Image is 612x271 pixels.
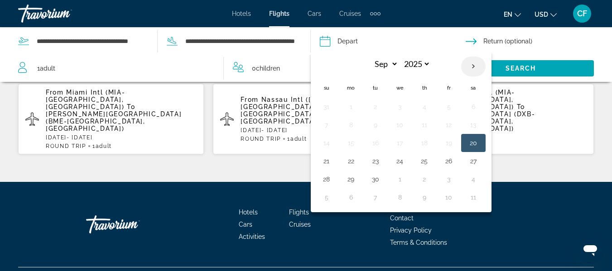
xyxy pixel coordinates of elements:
span: From [46,89,64,96]
span: ROUND TRIP [46,143,86,149]
button: Depart date [320,28,466,55]
button: From Nassau Intl ([GEOGRAPHIC_DATA], [GEOGRAPHIC_DATA]) To Miami Intl (MIA-[GEOGRAPHIC_DATA], [GE... [213,83,399,155]
button: Day 14 [319,137,334,149]
span: Children [256,65,280,72]
a: Contact [390,214,414,222]
span: 1 [287,136,307,142]
span: From [241,96,259,103]
button: Next month [461,56,486,77]
p: [DATE] - [DATE] [241,127,391,133]
a: Cars [308,10,321,17]
button: Day 5 [319,191,334,204]
button: Extra navigation items [370,6,381,21]
a: Travorium [18,2,109,25]
button: Day 25 [417,155,432,167]
a: Travorium [86,211,177,238]
span: Search [506,65,536,72]
button: Day 11 [417,119,432,131]
button: Day 17 [393,137,407,149]
a: Cruises [289,221,311,228]
button: Day 8 [393,191,407,204]
span: To [517,103,525,110]
span: Adult [96,143,112,149]
p: [DATE] - [DATE] [46,134,197,141]
span: 1 [37,62,55,75]
a: Activities [239,233,265,240]
span: en [504,11,512,18]
a: Cars [239,221,252,228]
span: USD [535,11,548,18]
span: Miami Intl (MIA-[GEOGRAPHIC_DATA], [GEOGRAPHIC_DATA]) [46,89,125,110]
button: Day 27 [466,155,481,167]
span: Miami Intl (MIA-[GEOGRAPHIC_DATA], [GEOGRAPHIC_DATA]) [241,103,391,125]
button: Day 4 [466,173,481,185]
span: ROUND TRIP [241,136,281,142]
a: Privacy Policy [390,227,432,234]
span: 1 [92,143,112,149]
a: Cruises [339,10,361,17]
button: Day 1 [344,100,358,113]
button: Day 11 [466,191,481,204]
button: Day 2 [417,173,432,185]
span: 0 [252,62,280,75]
button: Day 22 [344,155,358,167]
iframe: Button to launch messaging window [576,235,605,264]
button: Day 6 [466,100,481,113]
button: Return date [466,28,612,55]
button: Travelers: 1 adult, 0 children [9,55,448,82]
button: Change language [504,8,521,21]
button: Day 16 [368,137,383,149]
a: Hotels [239,209,258,216]
button: Day 10 [442,191,456,204]
button: Day 12 [442,119,456,131]
button: Day 26 [442,155,456,167]
button: Day 21 [319,155,334,167]
button: User Menu [570,4,594,23]
button: Day 15 [344,137,358,149]
span: Adult [290,136,307,142]
a: Flights [289,209,309,216]
p: [DATE] [436,134,587,141]
a: Terms & Conditions [390,239,447,246]
button: Day 7 [368,191,383,204]
button: Day 6 [344,191,358,204]
span: To [127,103,135,110]
span: [PERSON_NAME][GEOGRAPHIC_DATA] (BME-[GEOGRAPHIC_DATA], [GEOGRAPHIC_DATA]) [46,110,182,132]
button: Day 20 [466,137,481,149]
button: Day 2 [368,100,383,113]
span: Adult [40,65,55,72]
button: Day 29 [344,173,358,185]
span: Nassau Intl ([GEOGRAPHIC_DATA], [GEOGRAPHIC_DATA]) [241,96,386,110]
button: Day 24 [393,155,407,167]
button: Search [448,60,594,76]
button: Day 10 [393,119,407,131]
button: Day 3 [393,100,407,113]
button: Day 1 [393,173,407,185]
button: Day 4 [417,100,432,113]
button: Day 28 [319,173,334,185]
button: From Miami Intl (MIA-[GEOGRAPHIC_DATA], [GEOGRAPHIC_DATA]) To [GEOGRAPHIC_DATA] (DXB-[GEOGRAPHIC_... [408,83,594,155]
button: Day 3 [442,173,456,185]
button: Day 13 [466,119,481,131]
select: Select year [401,56,430,72]
span: Return (optional) [483,35,532,48]
a: Hotels [232,10,251,17]
button: Day 7 [319,119,334,131]
button: Day 9 [417,191,432,204]
a: Flights [269,10,289,17]
button: Day 8 [344,119,358,131]
button: Day 31 [319,100,334,113]
button: Day 19 [442,137,456,149]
